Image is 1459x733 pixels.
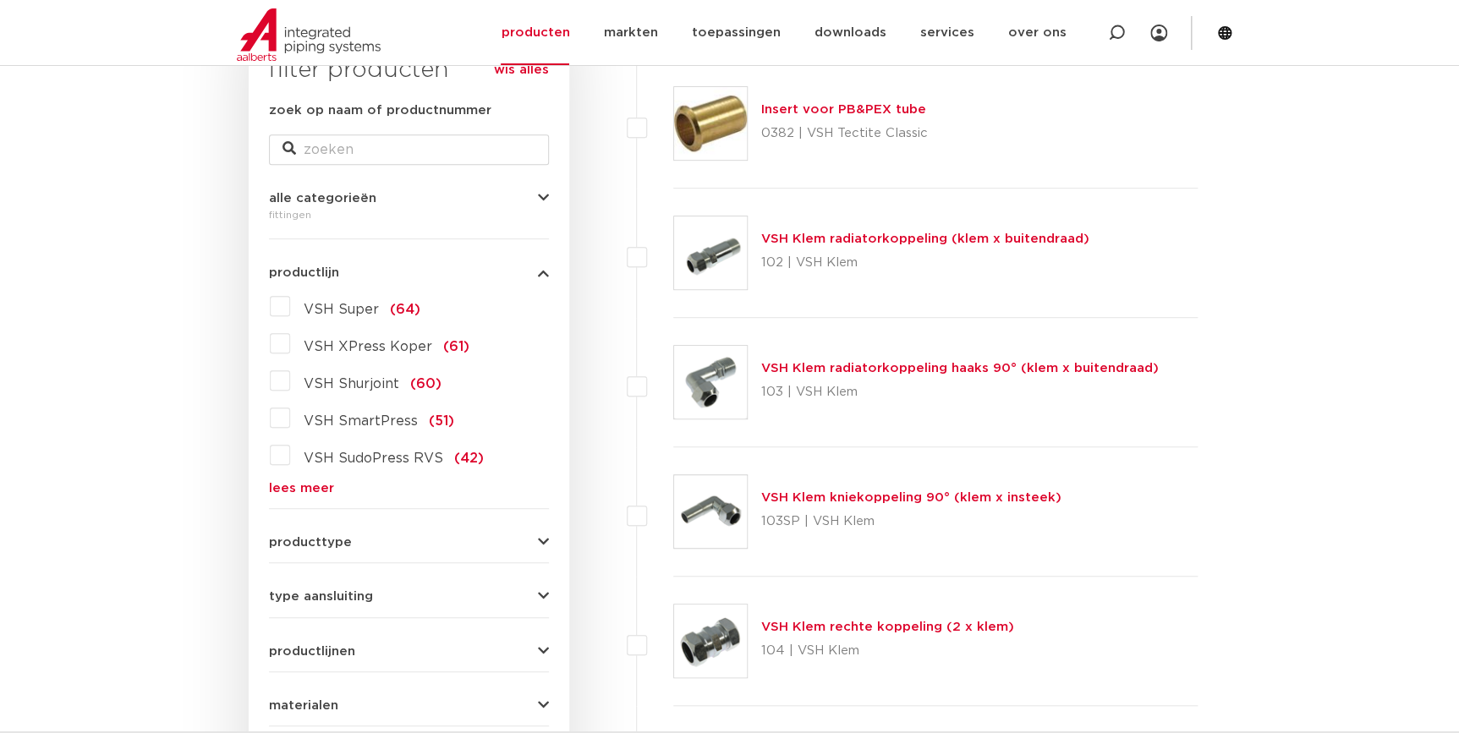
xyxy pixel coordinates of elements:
p: 102 | VSH Klem [761,249,1089,276]
a: Insert voor PB&PEX tube [761,103,926,116]
p: 103SP | VSH Klem [761,508,1061,535]
div: fittingen [269,205,549,225]
a: lees meer [269,482,549,495]
span: VSH SudoPress RVS [304,451,443,465]
span: type aansluiting [269,590,373,603]
h3: filter producten [269,53,549,87]
span: productlijnen [269,645,355,658]
img: Thumbnail for Insert voor PB&PEX tube [674,87,747,160]
span: (60) [410,377,442,391]
img: Thumbnail for VSH Klem radiatorkoppeling haaks 90° (klem x buitendraad) [674,346,747,418]
span: (64) [390,303,420,316]
span: VSH Shurjoint [304,377,399,391]
img: Thumbnail for VSH Klem radiatorkoppeling (klem x buitendraad) [674,216,747,289]
a: VSH Klem rechte koppeling (2 x klem) [761,621,1014,633]
span: VSH Super [304,303,379,316]
span: VSH XPress Koper [304,340,432,353]
span: (51) [429,414,454,428]
p: 104 | VSH Klem [761,637,1014,665]
a: VSH Klem radiatorkoppeling (klem x buitendraad) [761,232,1089,245]
button: alle categorieën [269,192,549,205]
span: alle categorieën [269,192,376,205]
span: (61) [443,340,469,353]
span: materialen [269,699,338,712]
p: 103 | VSH Klem [761,379,1159,406]
a: VSH Klem kniekoppeling 90° (klem x insteek) [761,491,1061,504]
span: producttype [269,536,352,549]
button: productlijnen [269,645,549,658]
span: (42) [454,451,484,465]
input: zoeken [269,134,549,165]
img: Thumbnail for VSH Klem kniekoppeling 90° (klem x insteek) [674,475,747,548]
a: wis alles [494,60,549,80]
span: VSH SmartPress [304,414,418,428]
span: productlijn [269,266,339,279]
label: zoek op naam of productnummer [269,101,491,121]
img: Thumbnail for VSH Klem rechte koppeling (2 x klem) [674,604,747,677]
button: productlijn [269,266,549,279]
p: 0382 | VSH Tectite Classic [761,120,928,147]
a: VSH Klem radiatorkoppeling haaks 90° (klem x buitendraad) [761,362,1159,375]
button: producttype [269,536,549,549]
button: type aansluiting [269,590,549,603]
button: materialen [269,699,549,712]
